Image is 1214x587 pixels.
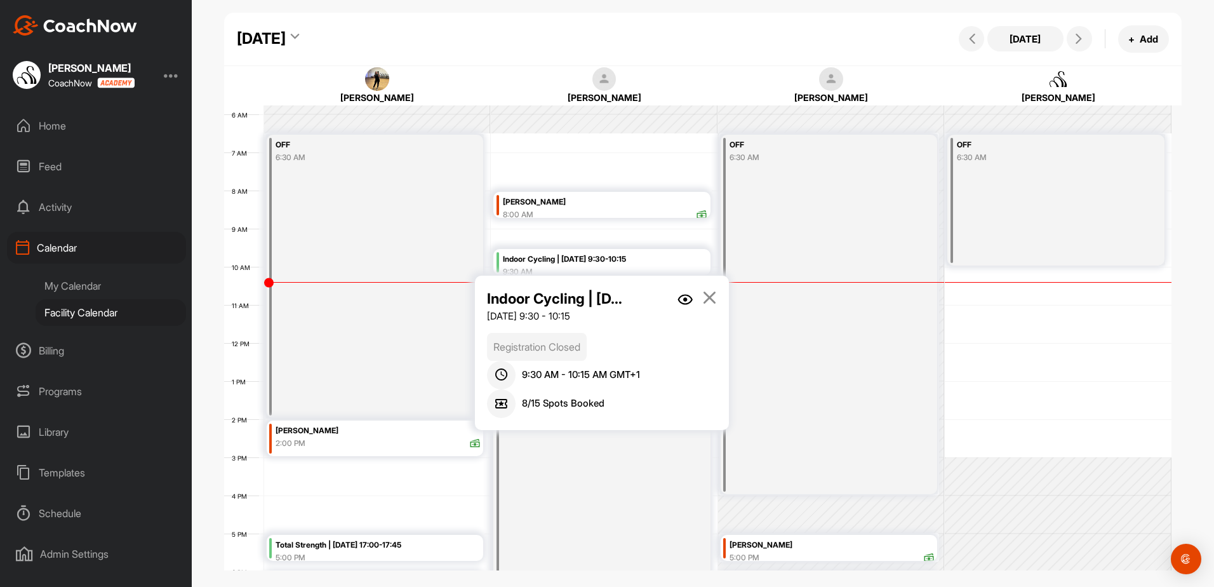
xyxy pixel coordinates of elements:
div: 9:30 AM [503,266,708,278]
div: [PERSON_NAME] [964,91,1152,104]
div: [PERSON_NAME] [737,91,926,104]
div: [PERSON_NAME] [503,195,708,210]
img: CoachNow [13,15,137,36]
span: 9:30 AM - 10:15 AM GMT+1 [522,368,640,382]
p: Registration Closed [487,333,587,361]
img: square_c8b22097c993bcfd2b698d1eae06ee05.jpg [1046,67,1071,91]
div: My Calendar [36,273,186,299]
div: 2:00 PM [276,438,305,449]
div: Admin Settings [7,538,186,570]
div: Activity [7,191,186,223]
div: 6:30 AM [957,152,1126,163]
div: 2 PM [224,416,260,424]
div: OFF [957,138,1126,152]
button: +Add [1118,25,1169,53]
div: 11 AM [224,302,262,309]
div: 6:30 AM [276,152,444,163]
div: 5:00 PM [276,552,481,563]
div: Indoor Cycling | [DATE] 9:30-10:15 [503,252,708,267]
img: square_834e356a6e95bb9d89003a1e726676f3.jpg [365,67,389,91]
div: Feed [7,151,186,182]
div: [DATE] [237,27,286,50]
div: [PERSON_NAME] [730,538,935,553]
span: 8 / 15 Spots Booked [522,396,604,411]
div: 7 AM [224,149,260,157]
div: 4 PM [224,492,260,500]
div: 8 AM [224,187,260,195]
div: [PERSON_NAME] [48,63,135,73]
div: Total Strength | [DATE] 17:00-17:45 [276,538,481,553]
div: 8:00 AM [503,209,533,220]
div: Programs [7,375,186,407]
img: square_default-ef6cabf814de5a2bf16c804365e32c732080f9872bdf737d349900a9daf73cf9.png [819,67,843,91]
div: 6:30 AM [730,152,898,163]
div: CoachNow [48,78,135,88]
div: Library [7,416,186,448]
div: Templates [7,457,186,489]
div: 9 AM [224,226,260,233]
div: Home [7,110,186,142]
span: + [1128,32,1135,46]
button: [DATE] [987,26,1064,51]
div: OFF [730,138,898,152]
img: square_default-ef6cabf814de5a2bf16c804365e32c732080f9872bdf737d349900a9daf73cf9.png [592,67,617,91]
div: Open Intercom Messenger [1171,544,1201,574]
p: Indoor Cycling | [DATE] 9:30-10:15 [487,288,630,309]
div: Calendar [7,232,186,264]
div: 5 PM [224,530,260,538]
div: [PERSON_NAME] [510,91,698,104]
img: eye [677,294,693,305]
div: Schedule [7,497,186,529]
img: CoachNow acadmey [97,78,135,88]
div: Billing [7,335,186,367]
img: square_c8b22097c993bcfd2b698d1eae06ee05.jpg [13,61,41,89]
div: 12 PM [224,340,262,347]
div: 6 PM [224,569,260,576]
div: 1 PM [224,378,258,386]
div: [PERSON_NAME] [276,424,481,438]
div: 6 AM [224,111,260,119]
div: Facility Calendar [36,299,186,326]
div: 10 AM [224,264,263,271]
div: 3 PM [224,454,260,462]
div: [PERSON_NAME] [283,91,472,104]
div: OFF [276,138,444,152]
div: [DATE] 9:30 - 10:15 [487,309,630,324]
div: 5:00 PM [730,552,759,563]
